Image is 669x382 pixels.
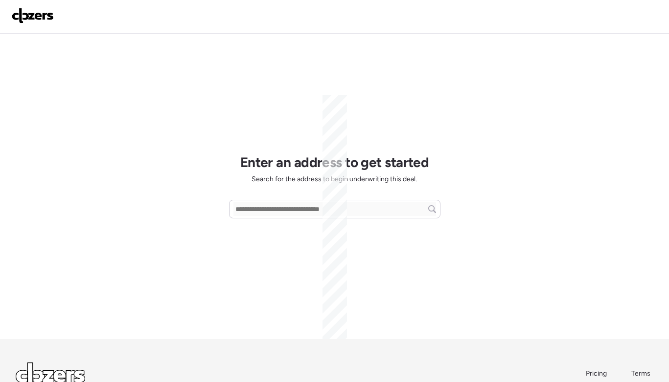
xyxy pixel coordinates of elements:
[12,8,54,23] img: Logo
[631,369,650,378] span: Terms
[586,369,608,379] a: Pricing
[631,369,653,379] a: Terms
[586,369,607,378] span: Pricing
[252,174,417,184] span: Search for the address to begin underwriting this deal.
[240,154,429,170] h1: Enter an address to get started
